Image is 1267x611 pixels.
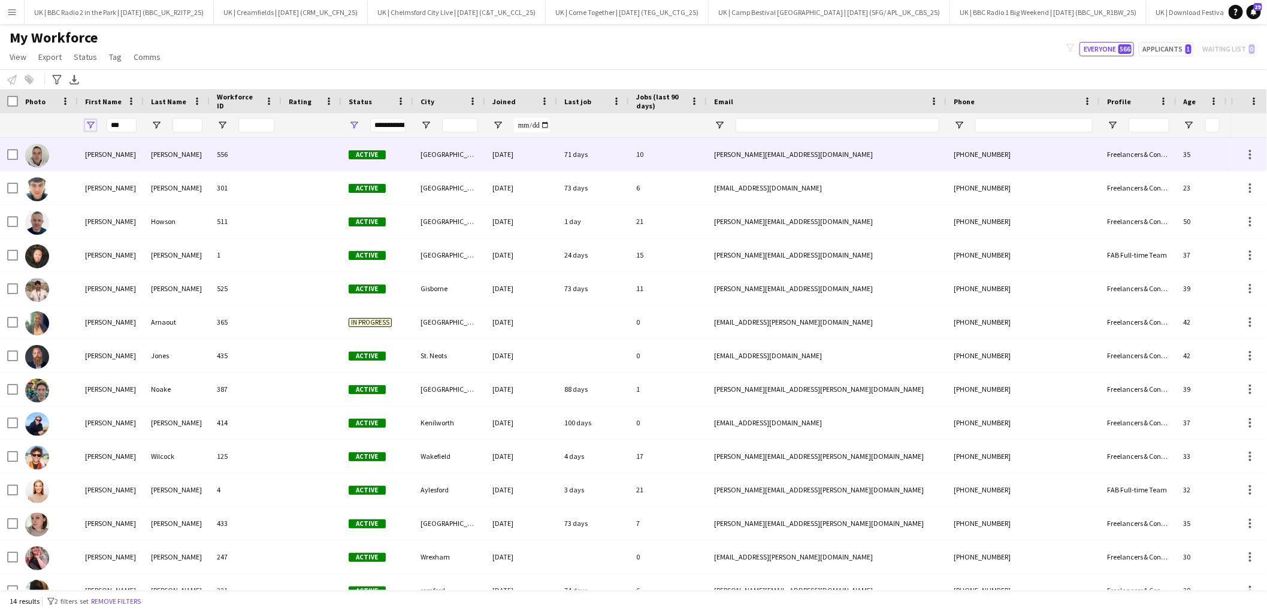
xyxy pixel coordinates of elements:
div: [PERSON_NAME] [78,305,144,338]
span: Photo [25,97,46,106]
div: Gisborne [413,272,485,305]
div: [PERSON_NAME][EMAIL_ADDRESS][DOMAIN_NAME] [707,138,947,171]
div: 15 [629,238,707,271]
img: Daniel Noake [25,379,49,403]
div: [PHONE_NUMBER] [947,406,1100,439]
button: UK | Camp Bestival [GEOGRAPHIC_DATA] | [DATE] (SFG/ APL_UK_CBS_25) [709,1,950,24]
div: [PERSON_NAME] [144,574,210,607]
div: [PERSON_NAME] [78,339,144,372]
div: 39 [1177,272,1227,305]
div: [GEOGRAPHIC_DATA] [413,138,485,171]
app-action-btn: Export XLSX [67,72,81,87]
a: Tag [104,49,126,65]
div: [GEOGRAPHIC_DATA] [413,205,485,238]
div: 17 [629,440,707,473]
div: 525 [210,272,282,305]
div: [PHONE_NUMBER] [947,305,1100,338]
div: [DATE] [485,339,557,372]
button: UK | BBC Radio 2 in the Park | [DATE] (BBC_UK_R2ITP_25) [25,1,214,24]
div: [PERSON_NAME] [144,238,210,271]
div: 414 [210,406,282,439]
div: 247 [210,540,282,573]
img: Dan Bingham [25,177,49,201]
span: Active [349,586,386,595]
div: 4 [210,473,282,506]
span: Email [714,97,733,106]
img: Brendan Murray [25,144,49,168]
img: Daniel Pittaway [25,412,49,436]
button: Open Filter Menu [1107,120,1118,131]
span: Active [349,352,386,361]
div: 24 days [557,238,629,271]
div: Aylesford [413,473,485,506]
span: Profile [1107,97,1131,106]
button: Open Filter Menu [954,120,964,131]
div: 0 [629,339,707,372]
div: 433 [210,507,282,540]
img: Daniel Jones [25,345,49,369]
div: [PHONE_NUMBER] [947,440,1100,473]
div: Freelancers & Contractors [1100,339,1177,372]
div: 73 days [557,507,629,540]
div: Freelancers & Contractors [1100,171,1177,204]
div: [DATE] [485,205,557,238]
button: Open Filter Menu [1184,120,1195,131]
div: [DATE] [485,373,557,406]
div: [GEOGRAPHIC_DATA] [413,373,485,406]
div: Wakefield [413,440,485,473]
div: 71 days [557,138,629,171]
input: Last Name Filter Input [173,118,202,132]
input: Email Filter Input [736,118,939,132]
div: [PERSON_NAME] [78,406,144,439]
button: Applicants1 [1139,42,1194,56]
input: City Filter Input [442,118,478,132]
div: 37 [1177,406,1227,439]
span: Tag [109,52,122,62]
div: St. Neots [413,339,485,372]
div: 23 [1177,171,1227,204]
img: Dan Turner [25,278,49,302]
button: Open Filter Menu [151,120,162,131]
div: [DATE] [485,574,557,607]
span: Active [349,150,386,159]
div: 74 days [557,574,629,607]
div: [DATE] [485,440,557,473]
div: 35 [1177,138,1227,171]
span: Status [349,97,372,106]
div: 435 [210,339,282,372]
input: Profile Filter Input [1129,118,1169,132]
div: [PERSON_NAME] [78,574,144,607]
div: FAB Full-time Team [1100,473,1177,506]
div: [GEOGRAPHIC_DATA] [413,305,485,338]
div: 10 [629,138,707,171]
div: [PHONE_NUMBER] [947,205,1100,238]
button: UK | Chelmsford City Live | [DATE] (C&T_UK_CCL_25) [368,1,546,24]
div: [DATE] [485,305,557,338]
input: Age Filter Input [1205,118,1220,132]
a: View [5,49,31,65]
div: Freelancers & Contractors [1100,440,1177,473]
div: [GEOGRAPHIC_DATA] [413,238,485,271]
button: Remove filters [89,595,143,608]
div: 0 [629,406,707,439]
button: UK | Creamfields | [DATE] (CRM_UK_CFN_25) [214,1,368,24]
div: 33 [1177,440,1227,473]
div: 3 days [557,473,629,506]
div: [DATE] [485,272,557,305]
div: 0 [629,305,707,338]
span: 566 [1118,44,1132,54]
div: Freelancers & Contractors [1100,205,1177,238]
div: [DATE] [485,238,557,271]
div: Freelancers & Contractors [1100,272,1177,305]
div: [PERSON_NAME][EMAIL_ADDRESS][DOMAIN_NAME] [707,205,947,238]
div: [DATE] [485,138,557,171]
div: FAB Full-time Team [1100,238,1177,271]
div: 100 days [557,406,629,439]
div: [PERSON_NAME][EMAIL_ADDRESS][DOMAIN_NAME] [707,574,947,607]
span: Status [74,52,97,62]
span: Active [349,452,386,461]
span: Joined [492,97,516,106]
div: [PERSON_NAME][EMAIL_ADDRESS][PERSON_NAME][DOMAIN_NAME] [707,373,947,406]
div: 6 [629,171,707,204]
div: 1 [210,238,282,271]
